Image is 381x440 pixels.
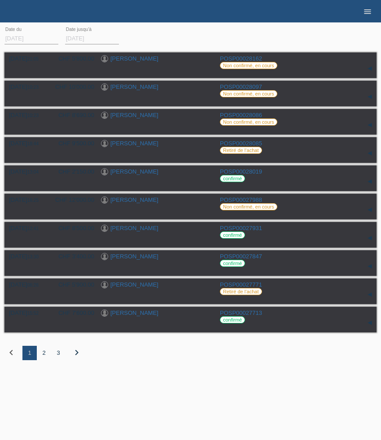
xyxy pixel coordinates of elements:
[220,175,245,182] label: confirmé
[9,112,45,118] div: [DATE]
[9,225,45,231] div: [DATE]
[363,90,377,104] div: étendre/coller
[220,231,245,239] label: confirmé
[52,83,94,90] div: CHF 10'000.00
[37,346,51,360] div: 2
[9,309,45,316] div: [DATE]
[9,83,45,90] div: [DATE]
[27,57,39,61] span: 21:05
[52,55,94,62] div: CHF 5'800.00
[220,196,262,203] a: POSP00027988
[22,346,37,360] div: 1
[27,198,39,203] span: 16:25
[9,55,45,62] div: [DATE]
[52,253,94,260] div: CHF 3'400.00
[220,203,277,210] label: Non confirmé, en cours
[27,141,39,146] span: 18:44
[110,112,158,118] a: [PERSON_NAME]
[363,118,377,132] div: étendre/coller
[220,168,262,175] a: POSP00028019
[27,311,39,316] span: 15:52
[363,231,377,245] div: étendre/coller
[363,175,377,188] div: étendre/coller
[363,203,377,217] div: étendre/coller
[220,281,262,288] a: POSP00027771
[110,140,158,147] a: [PERSON_NAME]
[52,196,94,203] div: CHF 12'000.00
[110,168,158,175] a: [PERSON_NAME]
[9,281,45,288] div: [DATE]
[110,281,158,288] a: [PERSON_NAME]
[220,83,262,90] a: POSP00028097
[27,85,39,90] span: 10:23
[27,113,39,118] span: 10:23
[71,347,82,358] i: chevron_right
[27,283,39,288] span: 06:26
[110,253,158,260] a: [PERSON_NAME]
[220,316,245,323] label: confirmé
[220,90,277,97] label: Non confirmé, en cours
[220,260,245,267] label: confirmé
[363,316,377,330] div: étendre/coller
[363,288,377,301] div: étendre/coller
[9,140,45,147] div: [DATE]
[110,196,158,203] a: [PERSON_NAME]
[9,168,45,175] div: [DATE]
[52,168,94,175] div: CHF 2'150.00
[363,260,377,273] div: étendre/coller
[220,147,262,154] label: Retiré de l‘achat
[220,55,262,62] a: POSP00028162
[220,288,262,295] label: Retiré de l‘achat
[110,225,158,231] a: [PERSON_NAME]
[27,170,39,174] span: 13:04
[220,112,262,118] a: POSP00028086
[52,281,94,288] div: CHF 5'900.00
[51,346,66,360] div: 3
[220,253,262,260] a: POSP00027847
[52,112,94,118] div: CHF 8'690.00
[363,62,377,75] div: étendre/coller
[220,118,277,126] label: Non confirmé, en cours
[9,253,45,260] div: [DATE]
[6,347,17,358] i: chevron_left
[363,147,377,160] div: étendre/coller
[110,309,158,316] a: [PERSON_NAME]
[220,225,262,231] a: POSP00027931
[220,309,262,316] a: POSP00027713
[110,55,158,62] a: [PERSON_NAME]
[359,9,377,14] a: menu
[52,225,94,231] div: CHF 8'500.00
[220,140,262,147] a: POSP00028085
[27,226,39,231] span: 12:41
[220,62,277,69] label: Non confirmé, en cours
[52,309,94,316] div: CHF 7'600.00
[9,196,45,203] div: [DATE]
[27,254,39,259] span: 13:30
[363,7,372,16] i: menu
[110,83,158,90] a: [PERSON_NAME]
[52,140,94,147] div: CHF 9'500.00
